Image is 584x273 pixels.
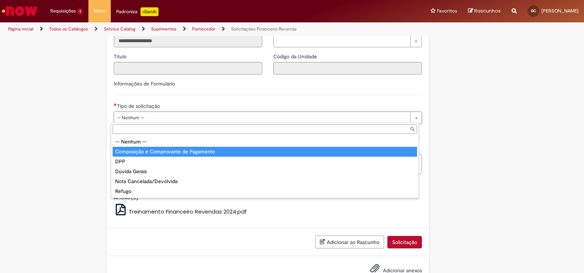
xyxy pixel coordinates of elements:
div: Nota Cancelada/Devolvida [113,176,417,186]
div: Refugo [113,186,417,196]
div: -- Nenhum -- [113,137,417,147]
ul: Tipo de solicitação [111,135,419,198]
div: Composição e Comprovante de Pagamento [113,147,417,157]
div: Dúvida Gerais [113,167,417,176]
div: DPP [113,157,417,167]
